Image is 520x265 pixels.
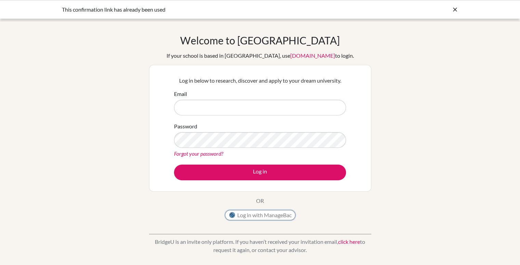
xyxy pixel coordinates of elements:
p: BridgeU is an invite only platform. If you haven’t received your invitation email, to request it ... [149,238,371,254]
label: Email [174,90,187,98]
p: Log in below to research, discover and apply to your dream university. [174,76,346,85]
a: click here [338,238,360,245]
p: OR [256,197,264,205]
div: This confirmation link has already been used [62,5,356,14]
label: Password [174,122,197,130]
button: Log in [174,165,346,180]
a: Forgot your password? [174,150,223,157]
div: If your school is based in [GEOGRAPHIC_DATA], use to login. [166,52,354,60]
button: Log in with ManageBac [225,210,295,220]
a: [DOMAIN_NAME] [290,52,335,59]
h1: Welcome to [GEOGRAPHIC_DATA] [180,34,340,46]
